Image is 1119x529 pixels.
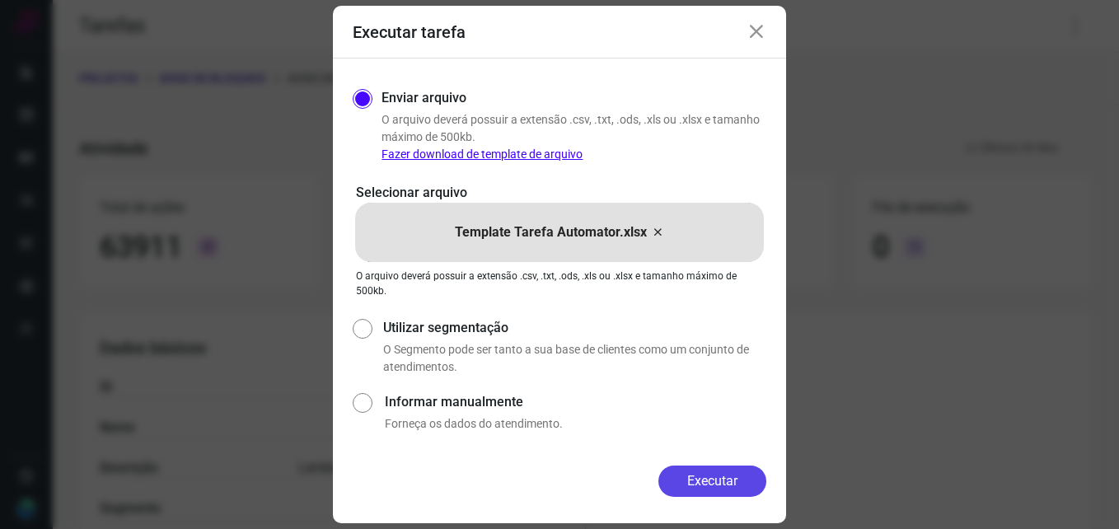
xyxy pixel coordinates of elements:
a: Fazer download de template de arquivo [382,147,583,161]
label: Utilizar segmentação [383,318,766,338]
p: O arquivo deverá possuir a extensão .csv, .txt, .ods, .xls ou .xlsx e tamanho máximo de 500kb. [382,111,766,163]
button: Executar [658,466,766,497]
label: Informar manualmente [385,392,766,412]
p: Forneça os dados do atendimento. [385,415,766,433]
p: Selecionar arquivo [356,183,763,203]
p: O Segmento pode ser tanto a sua base de clientes como um conjunto de atendimentos. [383,341,766,376]
label: Enviar arquivo [382,88,466,108]
p: Template Tarefa Automator.xlsx [455,222,647,242]
p: O arquivo deverá possuir a extensão .csv, .txt, .ods, .xls ou .xlsx e tamanho máximo de 500kb. [356,269,763,298]
h3: Executar tarefa [353,22,466,42]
